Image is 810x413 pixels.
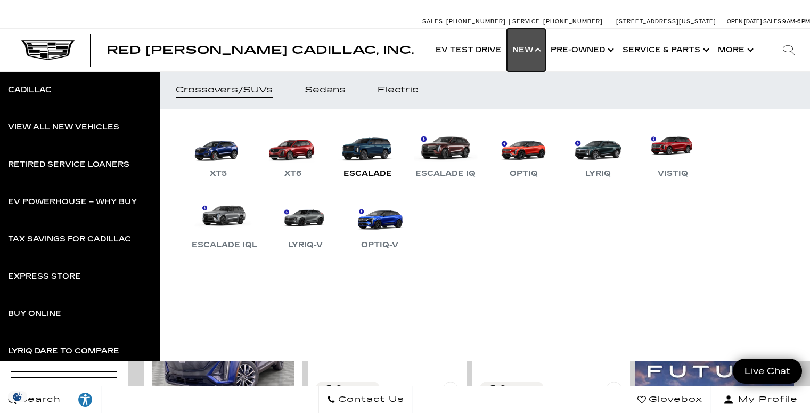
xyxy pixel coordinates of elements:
a: VISTIQ [641,125,705,180]
span: [PHONE_NUMBER] [543,18,603,25]
div: View All New Vehicles [8,124,119,131]
a: LYRIQ [566,125,630,180]
a: Sales: [PHONE_NUMBER] [422,19,509,25]
button: Open user profile menu [711,386,810,413]
a: Service: [PHONE_NUMBER] [509,19,606,25]
div: Sedans [305,86,346,94]
div: Compare [336,384,371,393]
a: Escalade IQL [186,196,263,252]
span: Open [DATE] [727,18,762,25]
button: More [713,29,757,71]
div: Tax Savings for Cadillac [8,236,131,243]
a: Explore your accessibility options [69,386,102,413]
div: Compare [500,384,535,393]
a: XT5 [186,125,250,180]
div: Escalade IQL [186,239,263,252]
a: New [507,29,545,71]
div: EV Powerhouse – Why Buy [8,198,137,206]
a: LYRIQ-V [273,196,337,252]
span: Glovebox [646,392,702,407]
div: LYRIQ [580,167,616,180]
button: Compare Vehicle [316,382,380,395]
a: Electric [362,71,434,109]
a: Glovebox [629,386,711,413]
span: Contact Us [336,392,404,407]
span: Search [17,392,61,407]
a: OPTIQ [492,125,555,180]
span: Live Chat [739,365,796,377]
div: XT6 [279,167,307,180]
div: TrimTrim [11,377,117,406]
div: VISTIQ [652,167,693,180]
a: EV Test Drive [430,29,507,71]
span: Sales: [422,18,445,25]
div: OPTIQ [504,167,543,180]
a: Escalade IQ [410,125,481,180]
button: Save Vehicle [606,382,622,402]
div: LYRIQ Dare to Compare [8,347,119,355]
div: XT5 [204,167,232,180]
a: Live Chat [733,359,802,384]
section: Click to Open Cookie Consent Modal [5,391,30,402]
span: My Profile [734,392,798,407]
img: Opt-Out Icon [5,391,30,402]
div: Express Store [8,273,81,280]
span: Service: [512,18,542,25]
div: Cadillac [8,86,52,94]
span: 9 AM-6 PM [782,18,810,25]
span: Sales: [763,18,782,25]
div: Explore your accessibility options [69,392,101,408]
span: Red [PERSON_NAME] Cadillac, Inc. [107,44,414,56]
div: OPTIQ-V [356,239,404,252]
a: [STREET_ADDRESS][US_STATE] [616,18,716,25]
div: LYRIQ-V [283,239,328,252]
span: [PHONE_NUMBER] [446,18,506,25]
a: Pre-Owned [545,29,617,71]
div: Buy Online [8,310,61,318]
a: Contact Us [318,386,413,413]
div: Electric [378,86,418,94]
a: XT6 [261,125,325,180]
a: Escalade [336,125,399,180]
a: Red [PERSON_NAME] Cadillac, Inc. [107,45,414,55]
a: Service & Parts [617,29,713,71]
img: Cadillac Dark Logo with Cadillac White Text [21,40,75,60]
div: Escalade IQ [410,167,481,180]
button: Compare Vehicle [480,382,544,395]
div: Retired Service Loaners [8,161,129,168]
a: OPTIQ-V [348,196,412,252]
div: Escalade [338,167,397,180]
a: Crossovers/SUVs [160,71,289,109]
button: Save Vehicle [443,382,459,402]
div: Crossovers/SUVs [176,86,273,94]
a: Sedans [289,71,362,109]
